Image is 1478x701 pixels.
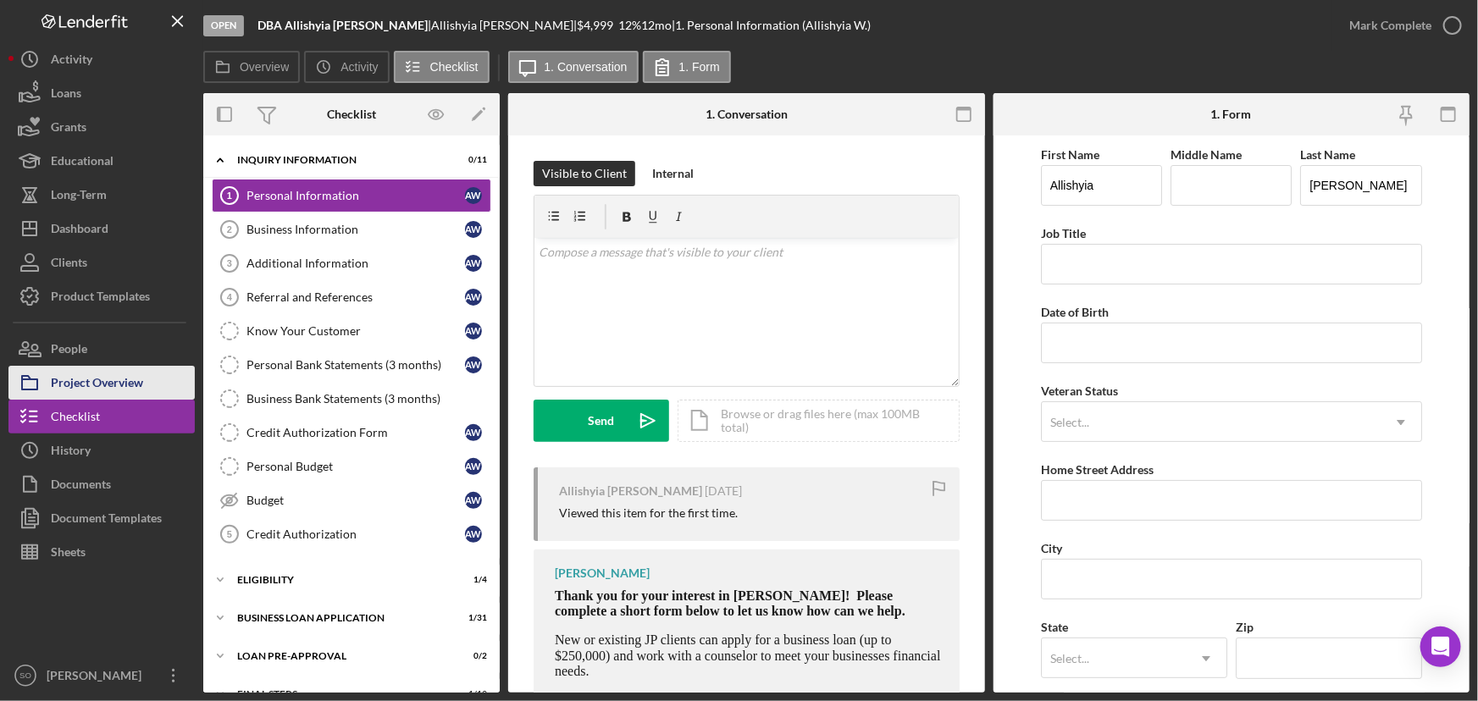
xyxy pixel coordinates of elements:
div: A W [465,492,482,509]
div: [PERSON_NAME] [42,659,152,697]
tspan: 5 [227,529,232,539]
button: Grants [8,110,195,144]
div: Referral and References [246,290,465,304]
label: Date of Birth [1041,305,1109,319]
button: Dashboard [8,212,195,246]
div: 12 % [618,19,641,32]
label: Zip [1236,620,1254,634]
button: Checklist [8,400,195,433]
div: Checklist [51,400,100,438]
div: 1 / 4 [457,575,487,585]
button: Long-Term [8,178,195,212]
a: Personal Bank Statements (3 months)AW [212,348,491,382]
label: 1. Form [679,60,720,74]
div: A W [465,221,482,238]
label: First Name [1041,147,1099,162]
div: BUSINESS LOAN APPLICATION [237,613,445,623]
button: Internal [644,161,702,186]
div: Select... [1050,416,1089,429]
div: | 1. Personal Information (Allishyia W.) [672,19,871,32]
div: Open Intercom Messenger [1420,626,1461,667]
div: 12 mo [641,19,672,32]
span: New or existing JP clients can apply for a business loan (up to $250,000) and work with a counsel... [555,632,940,678]
tspan: 3 [227,258,232,268]
div: Loans [51,76,81,114]
a: BudgetAW [212,483,491,517]
div: 1. Conversation [706,108,788,121]
div: 1. Form [1211,108,1252,121]
div: Personal Information [246,189,465,202]
div: Sheets [51,535,86,573]
div: Credit Authorization [246,527,465,541]
a: 1Personal InformationAW [212,179,491,213]
a: Personal BudgetAW [212,450,491,483]
b: DBA Allishyia [PERSON_NAME] [257,18,428,32]
div: Personal Bank Statements (3 months) [246,358,465,372]
tspan: 1 [227,190,232,201]
button: Activity [304,51,389,83]
label: Home Street Address [1041,462,1154,477]
a: Documents [8,467,195,501]
div: Activity [51,42,92,80]
div: People [51,332,87,370]
div: Business Bank Statements (3 months) [246,392,490,406]
label: Middle Name [1171,147,1242,162]
button: Visible to Client [534,161,635,186]
div: INQUIRY INFORMATION [237,155,445,165]
div: Allishyia [PERSON_NAME] [559,484,702,498]
a: Business Bank Statements (3 months) [212,382,491,416]
div: Business Information [246,223,465,236]
div: A W [465,458,482,475]
button: People [8,332,195,366]
div: Project Overview [51,366,143,404]
text: SO [19,671,31,681]
label: Job Title [1041,226,1086,240]
a: 3Additional InformationAW [212,246,491,280]
div: A W [465,187,482,204]
div: A W [465,356,482,373]
button: Clients [8,246,195,279]
button: Send [534,400,669,442]
button: 1. Form [643,51,731,83]
div: Clients [51,246,87,284]
a: Loans [8,76,195,110]
a: Document Templates [8,501,195,535]
div: Mark Complete [1349,8,1431,42]
div: A W [465,323,482,339]
button: Educational [8,144,195,178]
div: [PERSON_NAME] [555,566,650,580]
button: Sheets [8,535,195,569]
button: Project Overview [8,366,195,400]
div: A W [465,289,482,306]
div: Product Templates [51,279,150,317]
div: | [257,19,431,32]
tspan: 2 [227,224,232,235]
div: Dashboard [51,212,108,250]
div: Send [589,400,615,442]
a: 5Credit AuthorizationAW [212,517,491,551]
div: A W [465,526,482,543]
div: 1 / 19 [457,689,487,699]
div: Budget [246,494,465,507]
div: Grants [51,110,86,148]
div: Educational [51,144,113,182]
button: Product Templates [8,279,195,313]
label: Overview [240,60,289,74]
a: Know Your CustomerAW [212,314,491,348]
div: A W [465,255,482,272]
div: Visible to Client [542,161,627,186]
button: Mark Complete [1332,8,1470,42]
div: Additional Information [246,257,465,270]
button: Activity [8,42,195,76]
div: Know Your Customer [246,324,465,338]
button: History [8,433,195,467]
